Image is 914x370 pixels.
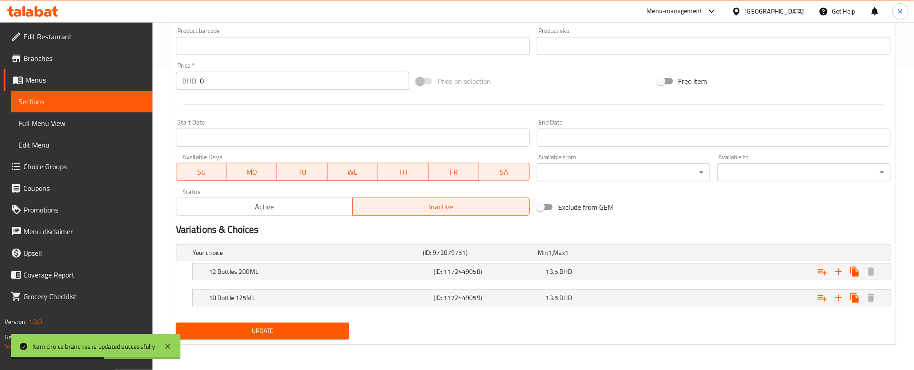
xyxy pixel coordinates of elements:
[28,316,42,328] span: 1.0.0
[193,290,890,306] div: Expand
[554,247,565,259] span: Max
[847,264,863,280] button: Clone new choice
[537,37,891,55] input: Please enter product sku
[548,247,552,259] span: 1
[717,163,891,181] div: ​
[4,242,152,264] a: Upsell
[538,247,548,259] span: Min
[863,290,879,306] button: Delete 18 Bottle 125ML
[679,76,707,87] span: Free item
[4,69,152,91] a: Menus
[23,53,145,64] span: Branches
[5,331,46,343] span: Get support on:
[193,264,890,280] div: Expand
[898,6,903,16] span: M
[23,31,145,42] span: Edit Restaurant
[537,163,710,181] div: ​
[378,163,429,181] button: TH
[18,96,145,107] span: Sections
[5,316,27,328] span: Version:
[483,166,526,179] span: SA
[558,202,614,213] span: Exclude from GEM
[331,166,374,179] span: WE
[4,177,152,199] a: Coupons
[176,223,891,236] h2: Variations & Choices
[847,290,863,306] button: Clone new choice
[176,198,353,216] button: Active
[4,26,152,47] a: Edit Restaurant
[814,290,831,306] button: Add choice group
[831,290,847,306] button: Add new choice
[434,293,542,302] h5: (ID: 1172449059)
[565,247,568,259] span: 1
[831,264,847,280] button: Add new choice
[23,269,145,280] span: Coverage Report
[356,200,526,213] span: Inactive
[182,75,196,86] p: BHD
[23,183,145,194] span: Coupons
[180,166,223,179] span: SU
[4,221,152,242] a: Menu disclaimer
[23,161,145,172] span: Choice Groups
[176,37,530,55] input: Please enter product barcode
[863,264,879,280] button: Delete 12 Bottles 200ML
[277,163,328,181] button: TU
[209,293,430,302] h5: 18 Bottle 125ML
[745,6,804,16] div: [GEOGRAPHIC_DATA]
[11,112,152,134] a: Full Menu View
[183,325,342,337] span: Update
[4,286,152,307] a: Grocery Checklist
[647,6,702,17] div: Menu-management
[479,163,530,181] button: SA
[18,139,145,150] span: Edit Menu
[11,134,152,156] a: Edit Menu
[814,264,831,280] button: Add choice group
[25,74,145,85] span: Menus
[281,166,324,179] span: TU
[23,291,145,302] span: Grocery Checklist
[5,340,62,352] a: Support.OpsPlatform
[23,248,145,259] span: Upsell
[23,226,145,237] span: Menu disclaimer
[382,166,425,179] span: TH
[432,166,475,179] span: FR
[226,163,277,181] button: MO
[328,163,378,181] button: WE
[11,91,152,112] a: Sections
[352,198,530,216] button: Inactive
[4,156,152,177] a: Choice Groups
[546,266,559,277] span: 13.5
[180,200,350,213] span: Active
[434,267,542,276] h5: (ID: 1172449058)
[176,323,349,339] button: Update
[18,118,145,129] span: Full Menu View
[176,163,227,181] button: SU
[4,199,152,221] a: Promotions
[4,264,152,286] a: Coverage Report
[4,47,152,69] a: Branches
[560,266,572,277] span: BHD
[438,76,491,87] span: Price on selection
[546,292,559,304] span: 13.5
[209,267,430,276] h5: 12 Bottles 200ML
[429,163,479,181] button: FR
[538,248,649,257] div: ,
[560,292,572,304] span: BHD
[200,72,409,90] input: Please enter price
[32,342,155,351] div: Item choice branches is updated successfully
[176,245,890,261] div: Expand
[230,166,273,179] span: MO
[193,248,419,257] h5: Your choice
[423,248,534,257] h5: (ID: 972879751)
[23,204,145,215] span: Promotions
